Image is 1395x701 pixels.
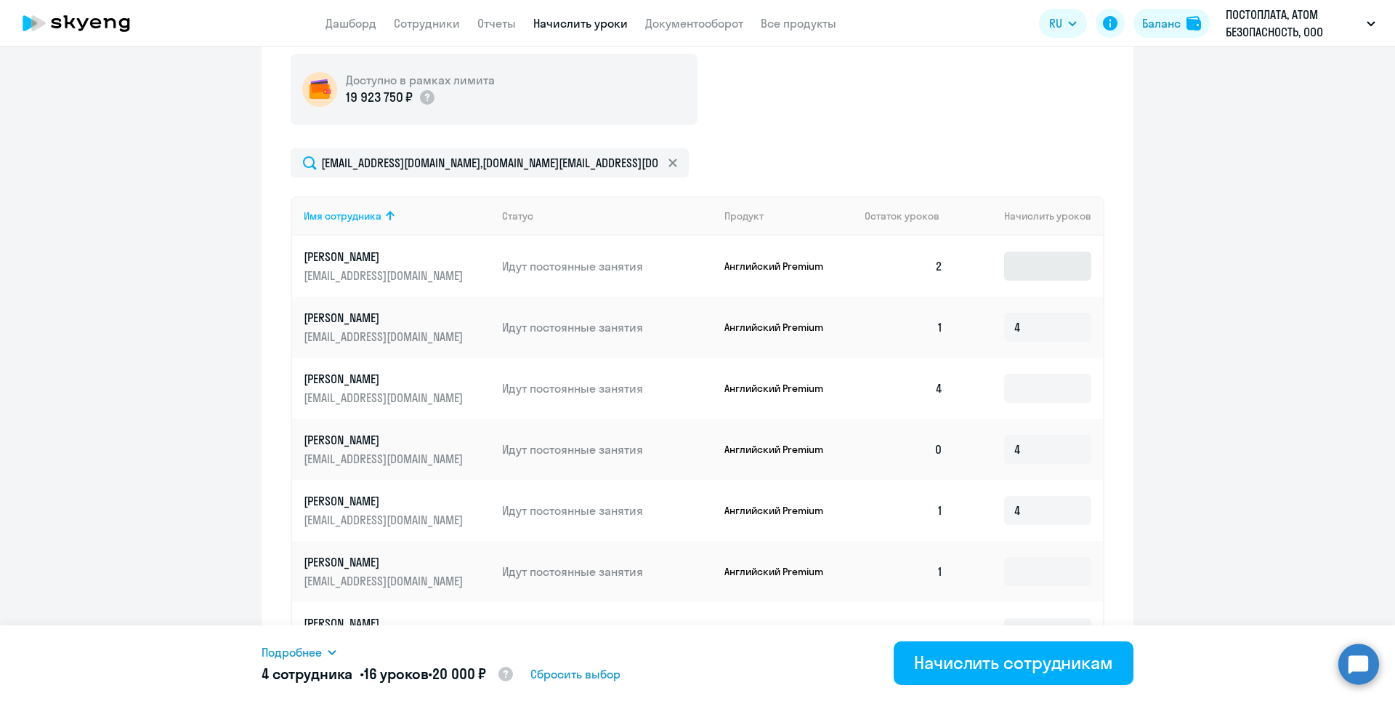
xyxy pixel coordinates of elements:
[853,419,955,480] td: 0
[853,480,955,541] td: 1
[262,664,514,686] h5: 4 сотрудника • •
[724,565,833,578] p: Английский Premium
[502,319,713,335] p: Идут постоянные занятия
[502,502,713,518] p: Идут постоянные занятия
[394,16,460,31] a: Сотрудники
[853,602,955,663] td: 1
[724,504,833,517] p: Английский Premium
[304,573,466,589] p: [EMAIL_ADDRESS][DOMAIN_NAME]
[304,615,490,650] a: [PERSON_NAME][EMAIL_ADDRESS][DOMAIN_NAME]
[304,432,490,467] a: [PERSON_NAME][EMAIL_ADDRESS][DOMAIN_NAME]
[955,196,1103,236] th: Начислить уроков
[291,148,689,177] input: Поиск по имени, email, продукту или статусу
[304,451,466,467] p: [EMAIL_ADDRESS][DOMAIN_NAME]
[761,16,836,31] a: Все продукты
[533,16,628,31] a: Начислить уроки
[304,371,490,406] a: [PERSON_NAME][EMAIL_ADDRESS][DOMAIN_NAME]
[1133,9,1210,38] button: Балансbalance
[865,209,955,223] div: Остаток уроков
[502,441,713,457] p: Идут постоянные занятия
[502,209,533,223] div: Статус
[1049,15,1062,32] span: RU
[502,258,713,274] p: Идут постоянные занятия
[1186,16,1201,31] img: balance
[304,268,466,284] p: [EMAIL_ADDRESS][DOMAIN_NAME]
[865,209,939,223] span: Остаток уроков
[364,665,429,683] span: 16 уроков
[477,16,516,31] a: Отчеты
[304,249,490,284] a: [PERSON_NAME][EMAIL_ADDRESS][DOMAIN_NAME]
[304,493,466,509] p: [PERSON_NAME]
[914,651,1113,674] div: Начислить сотрудникам
[502,564,713,580] p: Идут постоянные занятия
[894,641,1133,685] button: Начислить сотрудникам
[724,209,854,223] div: Продукт
[530,665,620,683] span: Сбросить выбор
[1039,9,1087,38] button: RU
[346,88,413,107] p: 19 923 750 ₽
[304,512,466,528] p: [EMAIL_ADDRESS][DOMAIN_NAME]
[302,72,337,107] img: wallet-circle.png
[1218,6,1383,41] button: ПОСТОПЛАТА, АТОМ БЕЗОПАСНОСТЬ, ООО
[304,310,490,345] a: [PERSON_NAME][EMAIL_ADDRESS][DOMAIN_NAME]
[502,209,713,223] div: Статус
[724,382,833,395] p: Английский Premium
[304,371,466,387] p: [PERSON_NAME]
[304,329,466,345] p: [EMAIL_ADDRESS][DOMAIN_NAME]
[304,249,466,265] p: [PERSON_NAME]
[724,443,833,456] p: Английский Premium
[325,16,376,31] a: Дашборд
[304,493,490,528] a: [PERSON_NAME][EMAIL_ADDRESS][DOMAIN_NAME]
[853,297,955,358] td: 1
[304,432,466,448] p: [PERSON_NAME]
[304,615,466,631] p: [PERSON_NAME]
[346,72,495,88] h5: Доступно в рамках лимита
[853,541,955,602] td: 1
[304,390,466,406] p: [EMAIL_ADDRESS][DOMAIN_NAME]
[853,236,955,297] td: 2
[432,665,486,683] span: 20 000 ₽
[853,358,955,419] td: 4
[262,644,322,661] span: Подробнее
[304,310,466,326] p: [PERSON_NAME]
[304,209,381,223] div: Имя сотрудника
[645,16,743,31] a: Документооборот
[724,260,833,273] p: Английский Premium
[304,554,466,570] p: [PERSON_NAME]
[502,625,713,641] p: Идут постоянные занятия
[304,554,490,589] a: [PERSON_NAME][EMAIL_ADDRESS][DOMAIN_NAME]
[724,321,833,334] p: Английский Premium
[502,380,713,396] p: Идут постоянные занятия
[724,209,764,223] div: Продукт
[1142,15,1181,32] div: Баланс
[304,209,490,223] div: Имя сотрудника
[1226,6,1361,41] p: ПОСТОПЛАТА, АТОМ БЕЗОПАСНОСТЬ, ООО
